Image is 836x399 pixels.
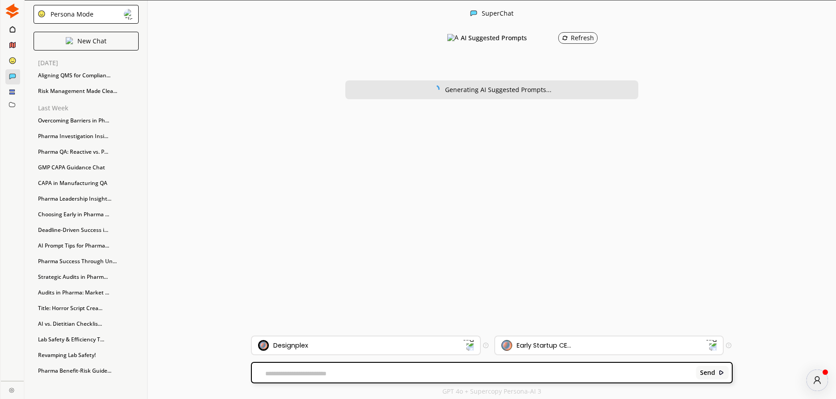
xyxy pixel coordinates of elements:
div: Early Startup CE... [517,342,571,349]
div: AI Prompt Tips for Pharma... [34,239,139,252]
div: Persona Mode [47,11,93,18]
img: Close [432,85,440,93]
div: Audits in Pharma: Market ... [34,286,139,299]
img: Close [124,9,135,20]
div: Generating AI Suggested Prompts... [445,86,552,93]
div: GMP CAPA Guidance Chat [34,161,139,174]
div: SuperChat [482,10,513,18]
img: Close [470,10,477,17]
p: Last Week [38,105,139,112]
div: Pharma Investigation Insi... [34,130,139,143]
img: Refresh [562,35,568,41]
p: [DATE] [38,59,139,67]
div: Overcoming Barriers in Ph... [34,114,139,127]
div: Pharma Success Through Un... [34,255,139,268]
div: Designplex [273,342,308,349]
div: Choosing Early in Pharma ... [34,208,139,221]
b: Send [700,369,715,376]
div: Risk Management Made Clea... [34,84,139,98]
h3: AI Suggested Prompts [461,31,527,45]
div: Aligning QMS for Complian... [34,69,139,82]
img: Audience Icon [501,340,512,351]
div: CAPA in Manufacturing QA [34,176,139,190]
img: Close [5,4,20,18]
img: Close [38,10,46,18]
div: Refresh [562,34,594,42]
button: atlas-launcher [806,370,828,391]
a: Close [1,381,24,397]
img: Dropdown Icon [462,340,474,351]
img: Brand Icon [258,340,269,351]
div: AI vs. Dietitian Checklis... [34,317,139,331]
div: Deadline-Driven Success i... [34,223,139,237]
div: Strategic Audits in Pharm... [34,270,139,284]
div: Lab Safety & Efficiency T... [34,333,139,346]
img: Tooltip Icon [726,343,731,348]
p: New Chat [77,38,106,45]
div: Revamping Lab Safety! [34,349,139,362]
img: Tooltip Icon [483,343,488,348]
img: Close [66,37,73,44]
p: GPT 4o + Supercopy Persona-AI 3 [442,388,541,395]
img: AI Suggested Prompts [447,34,458,42]
img: Close [718,370,725,376]
div: Pharma QA: Reactive vs. P... [34,145,139,159]
img: Close [9,387,14,393]
div: Pharma Leadership Insight... [34,192,139,206]
div: Pharma Benefit-Risk Guide... [34,364,139,378]
img: Dropdown Icon [705,340,717,351]
div: atlas-message-author-avatar [806,370,828,391]
div: Title: Horror Script Crea... [34,302,139,315]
